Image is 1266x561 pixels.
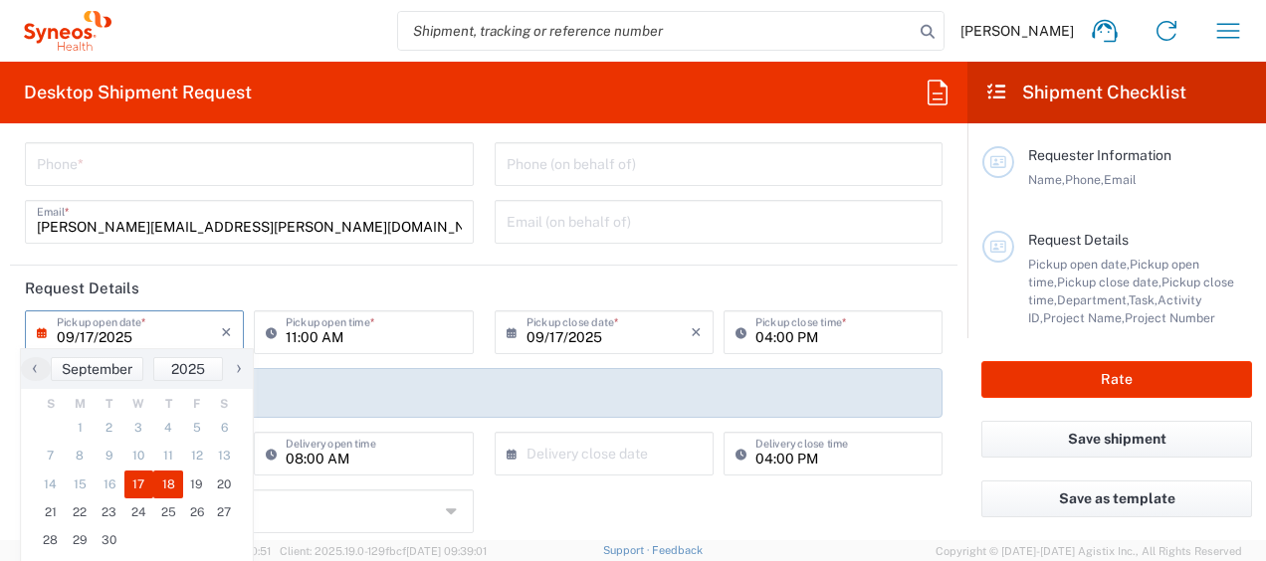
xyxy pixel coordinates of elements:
span: 26 [183,498,211,526]
span: 7 [36,442,66,469]
span: 5 [183,414,211,442]
span: 17 [124,470,154,498]
span: 4 [153,414,183,442]
span: 16 [95,470,124,498]
button: ‹ [21,357,51,381]
h2: Desktop Shipment Request [24,81,252,104]
bs-datepicker-navigation-view: ​ ​ ​ [21,357,253,381]
h2: Shipment Checklist [985,81,1186,104]
th: weekday [153,394,183,414]
span: 21 [36,498,66,526]
span: Department, [1057,292,1129,307]
input: Shipment, tracking or reference number [398,12,914,50]
span: 23 [95,498,124,526]
span: Project Name, [1043,310,1125,325]
span: 8 [66,442,96,469]
span: Project Number [1125,310,1215,325]
span: 3 [124,414,154,442]
i: × [221,316,232,348]
span: Pickup open date, [1028,257,1130,272]
span: September [62,361,132,377]
span: 15 [66,470,96,498]
span: 22 [66,498,96,526]
span: 11 [153,442,183,469]
button: Save as template [981,480,1252,517]
h2: Request Details [25,279,139,298]
span: [DATE] 09:39:01 [406,545,487,557]
span: 9 [95,442,124,469]
span: 24 [124,498,154,526]
span: Name, [1028,172,1065,187]
span: Task, [1129,292,1158,307]
span: 18 [153,470,183,498]
span: 2 [95,414,124,442]
span: [PERSON_NAME] [960,22,1074,40]
span: 29 [66,526,96,554]
span: Requester Information [1028,147,1171,163]
span: 19 [183,470,211,498]
th: weekday [210,394,238,414]
a: Support [603,544,653,556]
span: Email [1104,172,1137,187]
a: Feedback [652,544,703,556]
span: Phone, [1065,172,1104,187]
span: 13 [210,442,238,469]
span: 14 [36,470,66,498]
span: Copyright © [DATE]-[DATE] Agistix Inc., All Rights Reserved [936,542,1242,560]
span: 10 [124,442,154,469]
th: weekday [66,394,96,414]
span: 20 [210,470,238,498]
button: › [223,357,253,381]
span: 1 [66,414,96,442]
span: ‹ [20,356,50,380]
th: weekday [183,394,211,414]
button: September [51,357,143,381]
th: weekday [95,394,124,414]
span: 30 [95,526,124,554]
span: Request Details [1028,232,1129,248]
span: 28 [36,526,66,554]
span: 6 [210,414,238,442]
th: weekday [36,394,66,414]
th: weekday [124,394,154,414]
span: 27 [210,498,238,526]
span: 2025 [171,361,205,377]
button: 2025 [153,357,223,381]
span: 25 [153,498,183,526]
i: × [691,316,702,348]
button: Save shipment [981,421,1252,458]
button: Rate [981,361,1252,398]
span: 12 [183,442,211,469]
span: › [224,356,254,380]
span: Client: 2025.19.0-129fbcf [280,545,487,557]
span: Pickup close date, [1057,275,1161,289]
